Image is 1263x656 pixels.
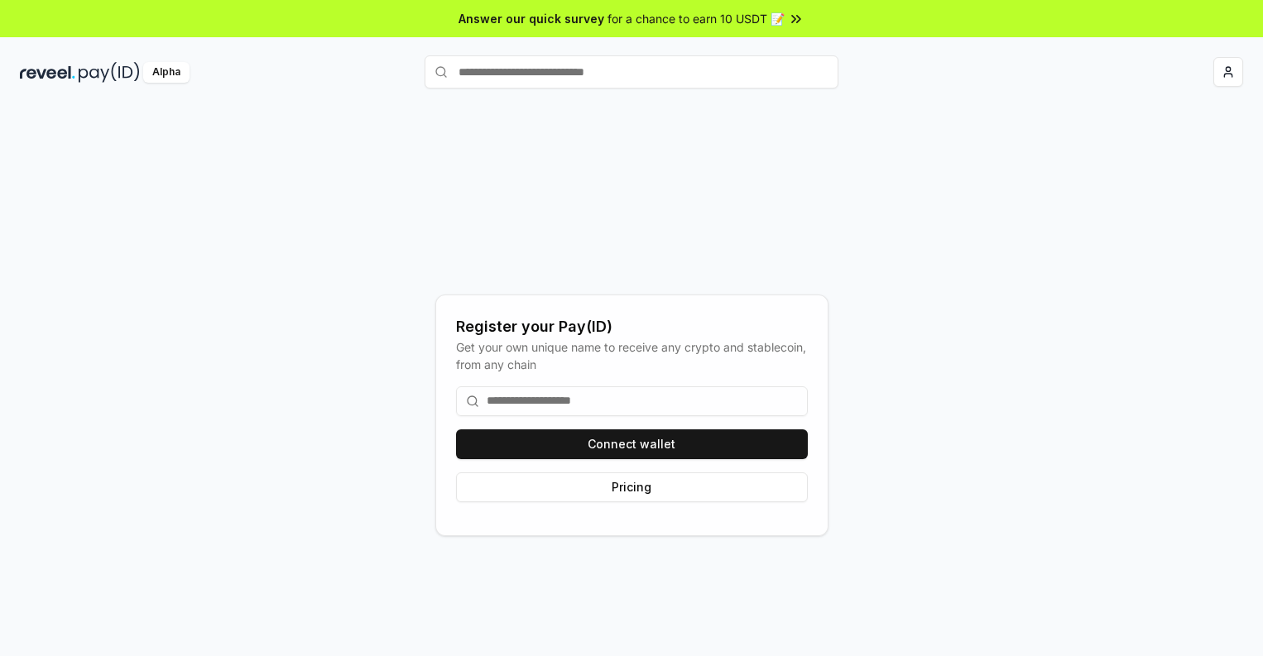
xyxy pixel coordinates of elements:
span: for a chance to earn 10 USDT 📝 [607,10,785,27]
div: Get your own unique name to receive any crypto and stablecoin, from any chain [456,338,808,373]
span: Answer our quick survey [459,10,604,27]
button: Connect wallet [456,429,808,459]
div: Register your Pay(ID) [456,315,808,338]
div: Alpha [143,62,190,83]
img: reveel_dark [20,62,75,83]
button: Pricing [456,472,808,502]
img: pay_id [79,62,140,83]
